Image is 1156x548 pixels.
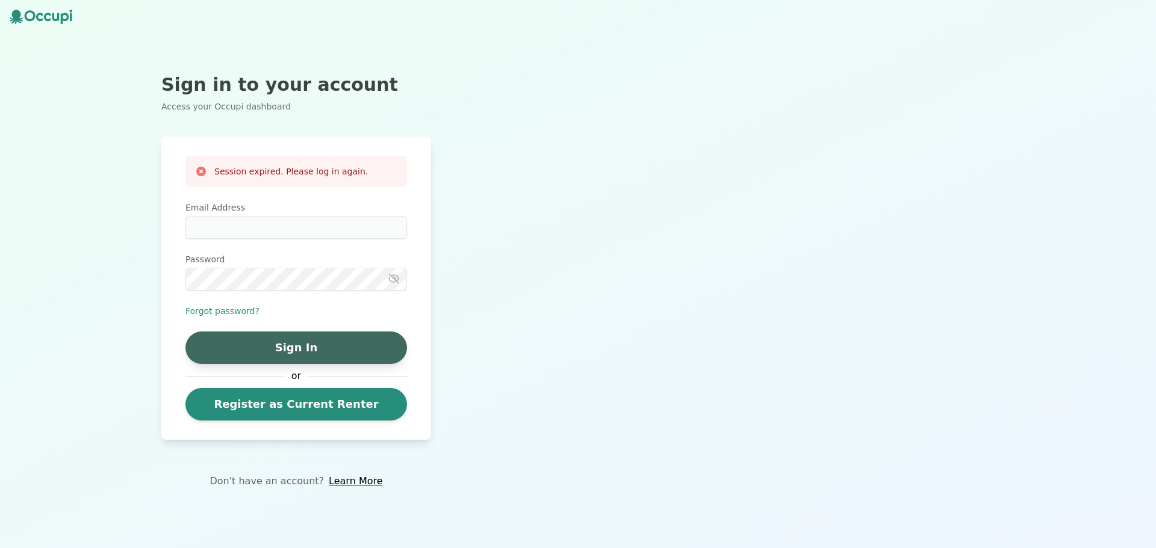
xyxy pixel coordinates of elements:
[329,474,382,488] a: Learn More
[185,388,407,420] a: Register as Current Renter
[285,369,307,383] span: or
[210,474,324,488] p: Don't have an account?
[185,253,407,265] label: Password
[161,100,431,112] p: Access your Occupi dashboard
[214,165,368,177] h3: Session expired. Please log in again.
[161,74,431,96] h2: Sign in to your account
[185,331,407,364] button: Sign In
[185,202,407,214] label: Email Address
[185,305,259,317] button: Forgot password?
